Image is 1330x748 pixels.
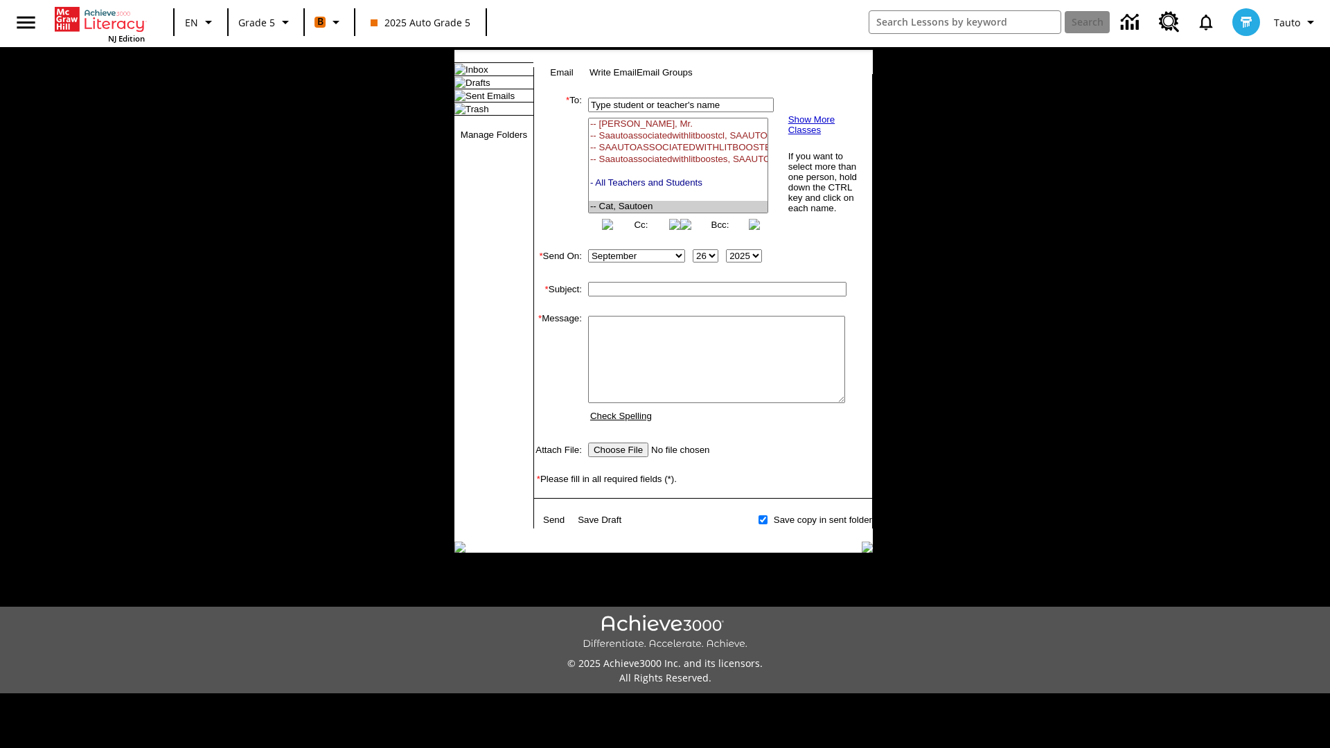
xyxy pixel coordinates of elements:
[589,67,637,78] a: Write Email
[582,161,585,168] img: spacer.gif
[454,77,465,88] img: folder_icon.gif
[550,67,573,78] a: Email
[1151,3,1188,41] a: Resource Center, Will open in new tab
[454,64,465,75] img: folder_icon.gif
[465,64,488,75] a: Inbox
[55,4,145,44] div: Home
[534,460,548,474] img: spacer.gif
[589,118,768,130] option: -- [PERSON_NAME], Mr.
[534,484,548,498] img: spacer.gif
[637,67,693,78] a: Email Groups
[534,499,544,509] img: spacer.gif
[533,528,873,529] img: black_spacer.gif
[534,247,582,265] td: Send On:
[317,13,323,30] span: B
[534,509,535,510] img: spacer.gif
[534,313,582,426] td: Message:
[534,440,582,460] td: Attach File:
[461,130,527,140] a: Manage Folders
[869,11,1061,33] input: search field
[534,426,548,440] img: spacer.gif
[862,542,873,553] img: table_footer_right.gif
[711,220,729,230] a: Bcc:
[1224,4,1268,40] button: Select a new avatar
[788,114,835,135] a: Show More Classes
[371,15,470,30] span: 2025 Auto Grade 5
[589,177,768,189] option: - All Teachers and Students
[179,10,223,35] button: Language: EN, Select a language
[634,220,648,230] a: Cc:
[589,130,768,142] option: -- Saautoassociatedwithlitboostcl, SAAUTOASSOCIATEDWITHLITBOOSTCLASSES
[534,265,548,279] img: spacer.gif
[534,474,872,484] td: Please fill in all required fields (*).
[185,15,198,30] span: EN
[788,150,861,214] td: If you want to select more than one person, hold down the CTRL key and click on each name.
[534,299,548,313] img: spacer.gif
[590,411,652,421] a: Check Spelling
[534,95,582,233] td: To:
[1274,15,1300,30] span: Tauto
[749,219,760,230] img: button_right.png
[238,15,275,30] span: Grade 5
[602,219,613,230] img: button_left.png
[583,615,747,650] img: Achieve3000 Differentiate Accelerate Achieve
[578,515,621,525] a: Save Draft
[589,142,768,154] option: -- SAAUTOASSOCIATEDWITHLITBOOSTEN, SAAUTOASSOCIATEDWITHLITBOOSTEN
[1188,4,1224,40] a: Notifications
[534,527,535,528] img: spacer.gif
[589,201,768,213] option: -- Cat, Sautoen
[465,78,490,88] a: Drafts
[233,10,299,35] button: Grade: Grade 5, Select a grade
[534,233,548,247] img: spacer.gif
[454,103,465,114] img: folder_icon.gif
[6,2,46,43] button: Open side menu
[770,512,872,527] td: Save copy in sent folder
[108,33,145,44] span: NJ Edition
[589,154,768,166] option: -- Saautoassociatedwithlitboostes, SAAUTOASSOCIATEDWITHLITBOOSTES
[1232,8,1260,36] img: avatar image
[1112,3,1151,42] a: Data Center
[534,498,535,499] img: spacer.gif
[534,279,582,299] td: Subject:
[669,219,680,230] img: button_right.png
[309,10,350,35] button: Boost Class color is orange. Change class color
[454,542,465,553] img: table_footer_left.gif
[454,90,465,101] img: folder_icon.gif
[543,515,565,525] a: Send
[1268,10,1324,35] button: Profile/Settings
[465,104,489,114] a: Trash
[534,518,537,521] img: spacer.gif
[465,91,515,101] a: Sent Emails
[534,510,535,512] img: spacer.gif
[680,219,691,230] img: button_left.png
